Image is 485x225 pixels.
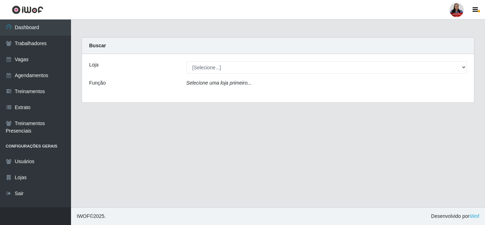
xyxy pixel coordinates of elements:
img: CoreUI Logo [12,5,43,14]
i: Selecione uma loja primeiro... [186,80,252,86]
label: Loja [89,61,98,69]
span: IWOF [77,213,90,219]
span: © 2025 . [77,213,106,220]
a: iWof [469,213,479,219]
strong: Buscar [89,43,106,48]
label: Função [89,79,106,87]
span: Desenvolvido por [431,213,479,220]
